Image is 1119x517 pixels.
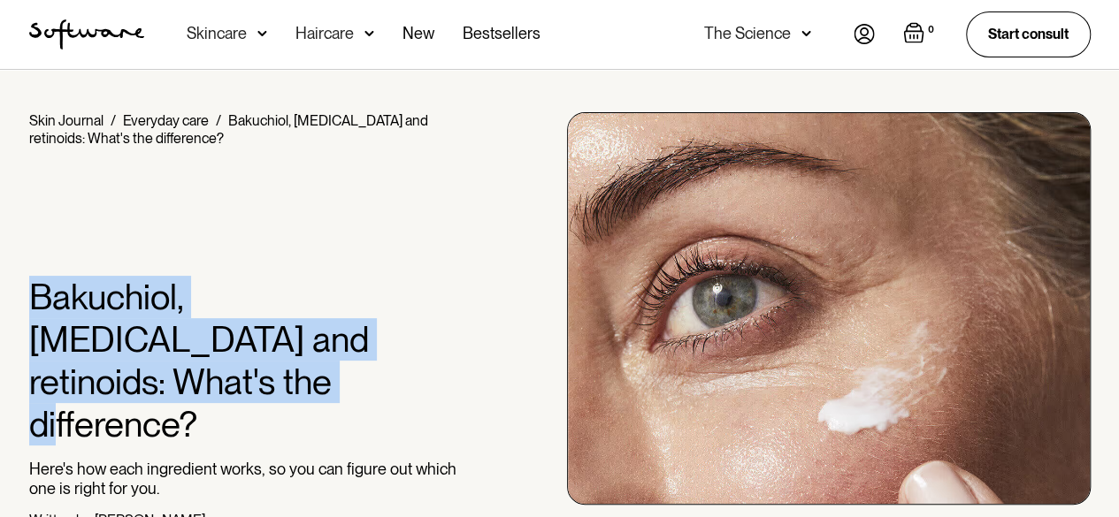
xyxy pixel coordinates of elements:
a: Start consult [966,11,1091,57]
p: Here's how each ingredient works, so you can figure out which one is right for you. [29,460,464,498]
img: arrow down [801,25,811,42]
div: Skincare [187,25,247,42]
a: home [29,19,144,49]
a: Open empty cart [903,22,938,47]
div: The Science [704,25,791,42]
img: arrow down [364,25,374,42]
h1: Bakuchiol, [MEDICAL_DATA] and retinoids: What's the difference? [29,276,464,445]
div: Haircare [295,25,354,42]
img: arrow down [257,25,267,42]
a: Skin Journal [29,112,103,129]
div: / [111,112,116,129]
a: Everyday care [123,112,209,129]
div: / [216,112,221,129]
div: 0 [924,22,938,38]
img: Software Logo [29,19,144,49]
div: Bakuchiol, [MEDICAL_DATA] and retinoids: What's the difference? [29,112,428,147]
